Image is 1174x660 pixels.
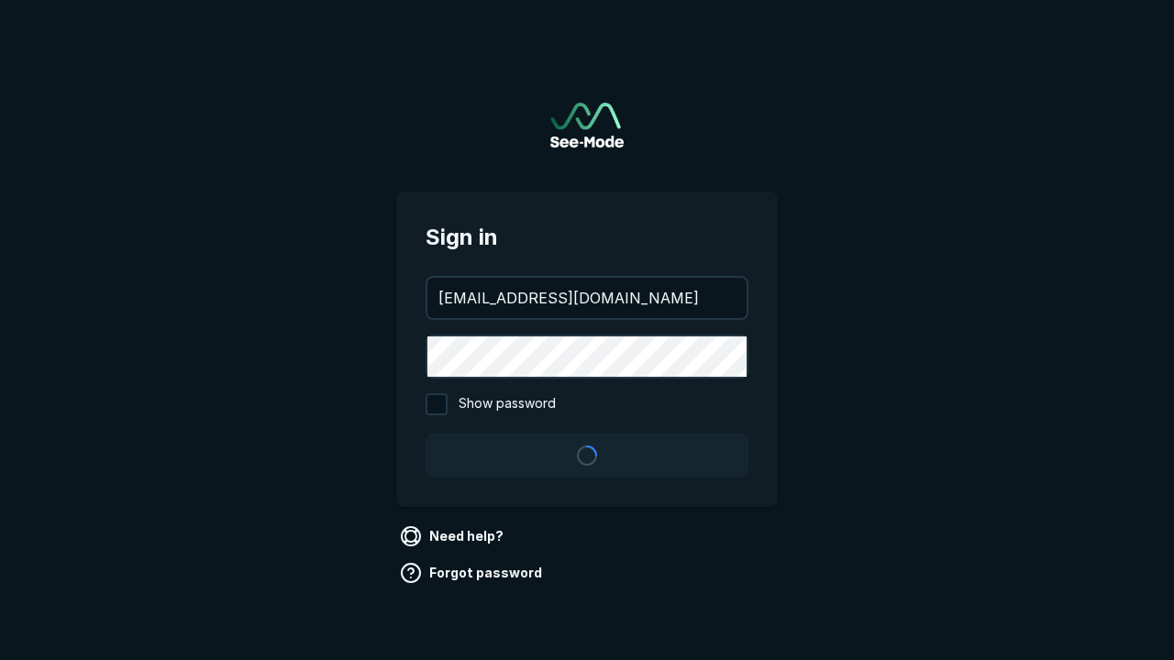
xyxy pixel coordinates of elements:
input: your@email.com [427,278,747,318]
span: Sign in [426,221,748,254]
span: Show password [459,393,556,415]
a: Need help? [396,522,511,551]
a: Go to sign in [550,103,624,148]
img: See-Mode Logo [550,103,624,148]
a: Forgot password [396,558,549,588]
